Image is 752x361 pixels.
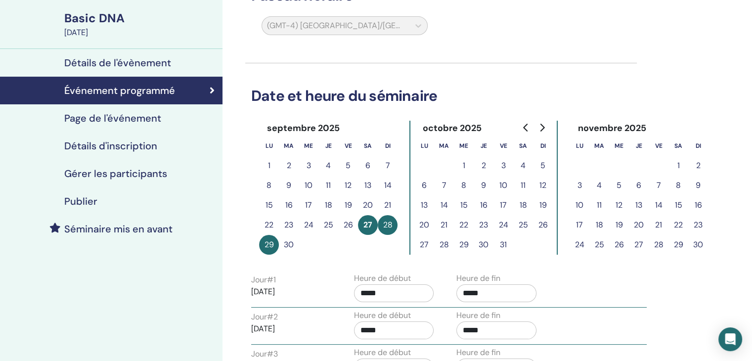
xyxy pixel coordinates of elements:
[318,136,338,156] th: jeudi
[570,176,589,195] button: 3
[668,215,688,235] button: 22
[414,215,434,235] button: 20
[251,286,331,298] p: [DATE]
[64,112,161,124] h4: Page de l'événement
[513,215,533,235] button: 25
[649,215,668,235] button: 21
[378,156,398,176] button: 7
[454,136,474,156] th: mercredi
[454,215,474,235] button: 22
[609,235,629,255] button: 26
[245,87,637,105] h3: Date et heure du séminaire
[354,347,411,359] label: Heure de début
[474,215,493,235] button: 23
[570,235,589,255] button: 24
[570,215,589,235] button: 17
[456,310,500,321] label: Heure de fin
[318,195,338,215] button: 18
[688,235,708,255] button: 30
[533,156,553,176] button: 5
[454,235,474,255] button: 29
[688,176,708,195] button: 9
[649,176,668,195] button: 7
[609,195,629,215] button: 12
[456,347,500,359] label: Heure de fin
[609,136,629,156] th: mercredi
[358,136,378,156] th: samedi
[338,156,358,176] button: 5
[668,136,688,156] th: samedi
[688,136,708,156] th: dimanche
[518,118,534,137] button: Go to previous month
[378,176,398,195] button: 14
[589,136,609,156] th: mardi
[414,235,434,255] button: 27
[688,156,708,176] button: 2
[58,10,222,39] a: Basic DNA[DATE]
[493,156,513,176] button: 3
[64,85,175,96] h4: Événement programmé
[279,156,299,176] button: 2
[259,136,279,156] th: lundi
[534,118,550,137] button: Go to next month
[279,136,299,156] th: mardi
[629,136,649,156] th: jeudi
[259,156,279,176] button: 1
[338,215,358,235] button: 26
[299,195,318,215] button: 17
[251,274,276,286] label: Jour # 1
[533,136,553,156] th: dimanche
[629,195,649,215] button: 13
[688,215,708,235] button: 23
[378,136,398,156] th: dimanche
[474,195,493,215] button: 16
[64,10,217,27] div: Basic DNA
[259,176,279,195] button: 8
[434,195,454,215] button: 14
[358,176,378,195] button: 13
[358,195,378,215] button: 20
[629,215,649,235] button: 20
[251,348,278,360] label: Jour # 3
[251,311,278,323] label: Jour # 2
[378,195,398,215] button: 21
[64,57,171,69] h4: Détails de l'évènement
[513,195,533,215] button: 18
[434,136,454,156] th: mardi
[609,176,629,195] button: 5
[474,136,493,156] th: jeudi
[474,176,493,195] button: 9
[474,156,493,176] button: 2
[513,156,533,176] button: 4
[259,195,279,215] button: 15
[570,121,654,136] div: novembre 2025
[649,136,668,156] th: vendredi
[64,195,97,207] h4: Publier
[434,235,454,255] button: 28
[589,195,609,215] button: 11
[533,195,553,215] button: 19
[338,136,358,156] th: vendredi
[299,136,318,156] th: mercredi
[688,195,708,215] button: 16
[318,156,338,176] button: 4
[64,223,173,235] h4: Séminaire mis en avant
[299,176,318,195] button: 10
[414,136,434,156] th: lundi
[454,195,474,215] button: 15
[299,215,318,235] button: 24
[493,195,513,215] button: 17
[354,272,411,284] label: Heure de début
[589,235,609,255] button: 25
[358,156,378,176] button: 6
[259,215,279,235] button: 22
[358,215,378,235] button: 27
[570,195,589,215] button: 10
[533,215,553,235] button: 26
[299,156,318,176] button: 3
[474,235,493,255] button: 30
[493,176,513,195] button: 10
[434,215,454,235] button: 21
[279,195,299,215] button: 16
[64,140,157,152] h4: Détails d'inscription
